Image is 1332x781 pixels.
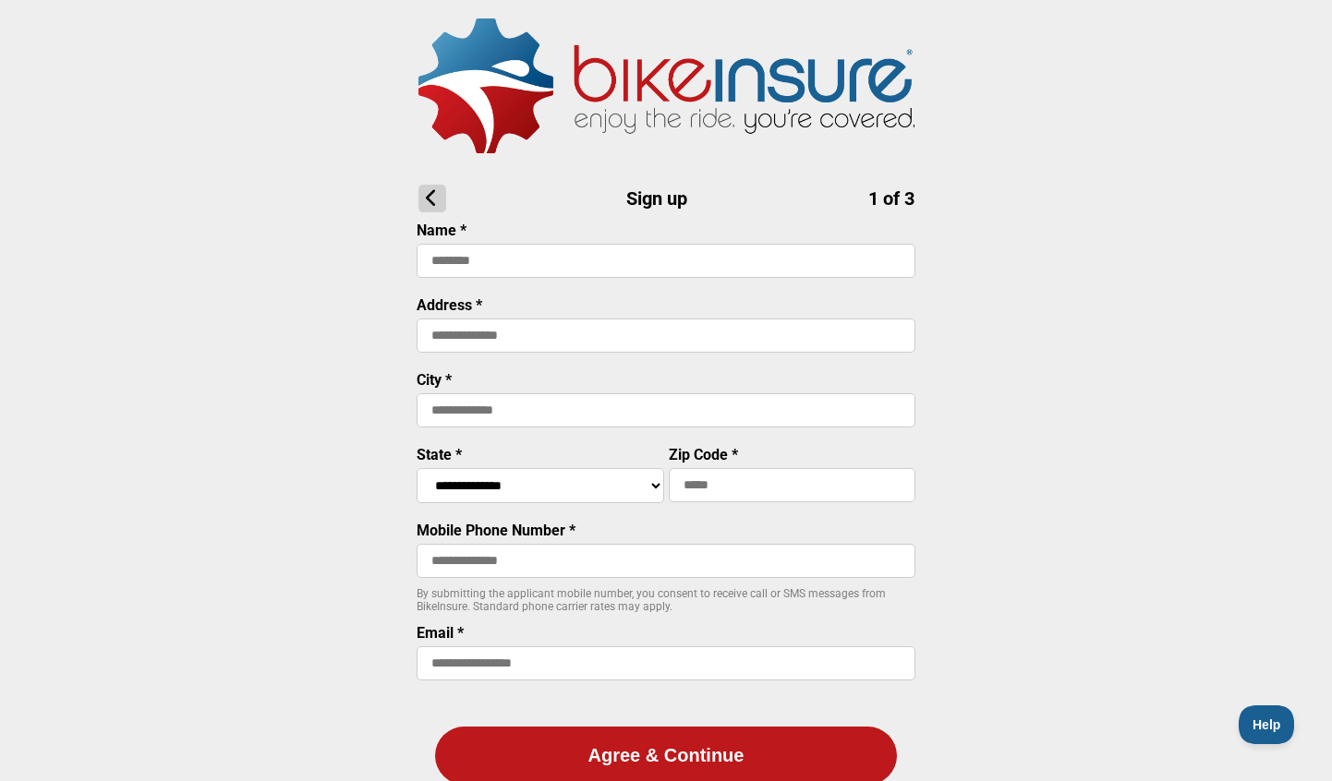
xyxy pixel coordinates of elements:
label: Address * [417,296,482,314]
p: By submitting the applicant mobile number, you consent to receive call or SMS messages from BikeI... [417,587,915,613]
label: Name * [417,222,466,239]
label: Zip Code * [669,446,738,463]
label: City * [417,371,452,389]
label: State * [417,446,462,463]
h1: Sign up [418,185,914,212]
span: 1 of 3 [868,187,914,210]
label: Email * [417,624,464,642]
label: Mobile Phone Number * [417,522,575,539]
iframe: Toggle Customer Support [1239,705,1295,744]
